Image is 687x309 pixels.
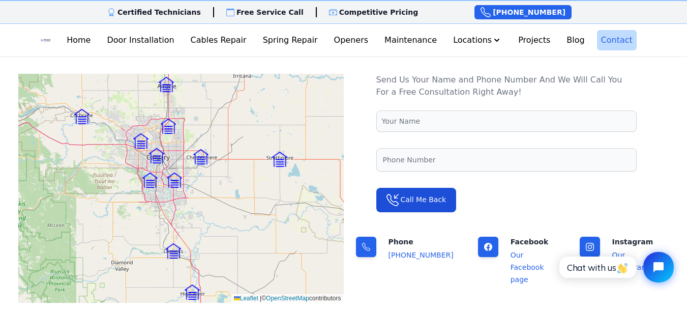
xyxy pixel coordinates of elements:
[149,148,164,163] img: Marker
[597,30,637,50] a: Contact
[562,30,588,50] a: Blog
[187,30,251,50] a: Cables Repair
[259,30,322,50] a: Spring Repair
[376,148,637,172] input: Phone Number
[74,109,89,124] img: Marker
[548,243,682,291] iframe: Tidio Chat
[376,188,457,212] button: Call Me Back
[389,237,454,247] p: Phone
[159,77,174,92] img: Marker
[231,294,344,303] div: © contributors
[376,110,637,132] input: Your Name
[142,173,158,188] img: Marker
[474,5,572,19] a: [PHONE_NUMBER]
[612,237,657,247] p: Instagram
[511,237,555,247] p: Facebook
[272,152,287,167] img: Marker
[166,243,181,259] img: Marker
[514,30,554,50] a: Projects
[339,7,419,17] p: Competitive Pricing
[117,7,201,17] p: Certified Technicians
[266,295,309,302] a: OpenStreetMap
[234,295,258,302] a: Leaflet
[236,7,304,17] p: Free Service Call
[389,251,454,259] a: [PHONE_NUMBER]
[63,30,95,50] a: Home
[133,133,148,149] img: Marker
[193,149,208,164] img: Marker
[380,30,441,50] a: Maintenance
[167,173,182,188] img: Marker
[103,30,178,50] a: Door Installation
[376,74,637,98] p: Send Us Your Name and Phone Number And We Will Call You For a Free Consultation Right Away!
[161,119,176,134] img: Marker
[449,30,506,50] button: Locations
[260,295,261,302] span: |
[511,251,544,284] a: Our Facebook page
[330,30,373,50] a: Openers
[185,285,200,300] img: Marker
[41,32,50,48] img: Logo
